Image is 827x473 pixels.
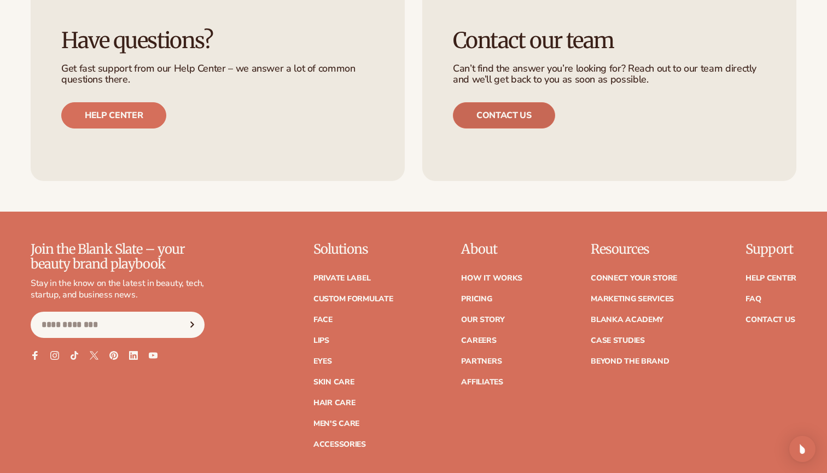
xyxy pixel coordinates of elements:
[313,275,370,282] a: Private label
[461,378,503,386] a: Affiliates
[31,278,205,301] p: Stay in the know on the latest in beauty, tech, startup, and business news.
[61,28,374,52] h3: Have questions?
[591,275,677,282] a: Connect your store
[313,399,355,407] a: Hair Care
[461,316,504,324] a: Our Story
[746,275,796,282] a: Help Center
[591,337,645,344] a: Case Studies
[313,420,359,428] a: Men's Care
[313,337,329,344] a: Lips
[591,358,669,365] a: Beyond the brand
[591,242,677,256] p: Resources
[453,63,766,85] p: Can’t find the answer you’re looking for? Reach out to our team directly and we’ll get back to yo...
[180,312,204,338] button: Subscribe
[461,358,502,365] a: Partners
[746,316,795,324] a: Contact Us
[453,28,766,52] h3: Contact our team
[453,102,555,129] a: Contact us
[746,295,761,303] a: FAQ
[461,337,496,344] a: Careers
[789,436,816,462] div: Open Intercom Messenger
[591,295,674,303] a: Marketing services
[313,441,366,448] a: Accessories
[31,242,205,271] p: Join the Blank Slate – your beauty brand playbook
[61,63,374,85] p: Get fast support from our Help Center – we answer a lot of common questions there.
[591,316,663,324] a: Blanka Academy
[461,275,522,282] a: How It Works
[461,242,522,256] p: About
[461,295,492,303] a: Pricing
[313,295,393,303] a: Custom formulate
[313,378,354,386] a: Skin Care
[61,102,166,129] a: Help center
[313,316,333,324] a: Face
[746,242,796,256] p: Support
[313,242,393,256] p: Solutions
[313,358,332,365] a: Eyes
